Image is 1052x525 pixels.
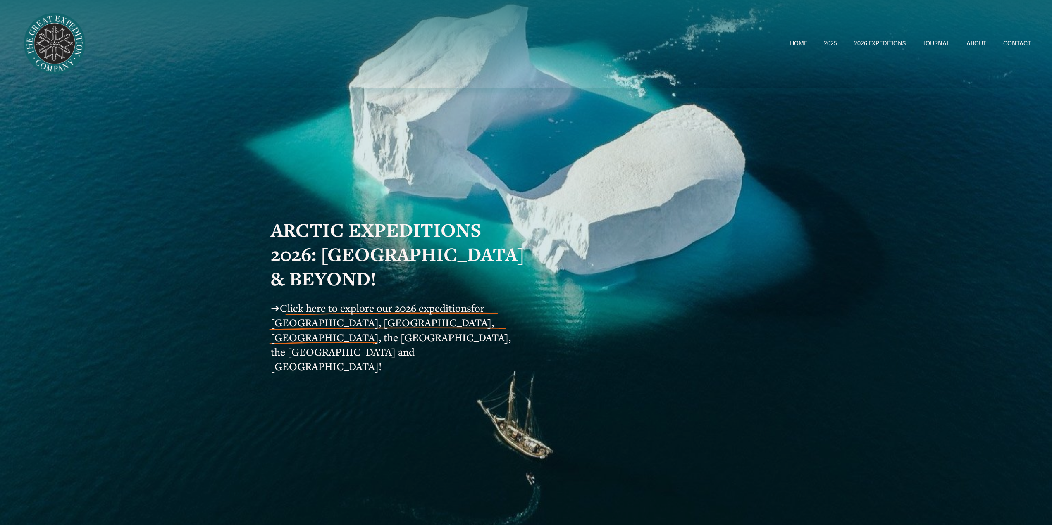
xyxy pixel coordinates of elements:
span: for [GEOGRAPHIC_DATA], [GEOGRAPHIC_DATA], [GEOGRAPHIC_DATA], the [GEOGRAPHIC_DATA], the [GEOGRAPH... [271,301,513,373]
a: JOURNAL [923,38,950,50]
a: ABOUT [966,38,986,50]
span: ➜ [271,301,280,315]
a: folder dropdown [824,38,837,50]
a: HOME [790,38,807,50]
a: folder dropdown [854,38,906,50]
span: 2026 EXPEDITIONS [854,38,906,49]
span: 2025 [824,38,837,49]
a: CONTACT [1003,38,1031,50]
img: Arctic Expeditions [21,10,88,77]
strong: ARCTIC EXPEDITIONS 2026: [GEOGRAPHIC_DATA] & BEYOND! [271,217,529,291]
a: Click here to explore our 2026 expeditions [280,301,471,315]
